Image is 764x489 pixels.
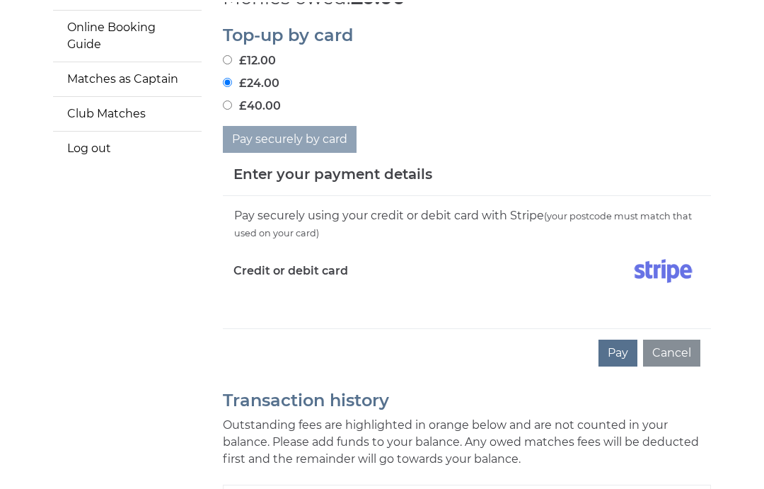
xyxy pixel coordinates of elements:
[223,50,276,67] label: £12.00
[53,8,202,59] a: Online Booking Guide
[223,76,232,85] input: £24.00
[233,251,348,287] label: Credit or debit card
[53,95,202,129] a: Club Matches
[223,124,357,151] button: Pay securely by card
[223,96,281,113] label: £40.00
[223,415,711,466] p: Outstanding fees are highlighted in orange below and are not counted in your balance. Please add ...
[53,130,202,163] a: Log out
[53,60,202,94] a: Matches as Captain
[223,98,232,108] input: £40.00
[233,292,700,304] iframe: Secure card payment input frame
[234,209,692,236] small: (your postcode must match that used on your card)
[233,161,432,183] h5: Enter your payment details
[223,53,232,62] input: £12.00
[233,205,700,240] div: Pay securely using your credit or debit card with Stripe
[223,73,279,90] label: £24.00
[598,338,637,364] button: Pay
[223,389,711,408] h2: Transaction history
[223,24,711,42] h2: Top-up by card
[643,338,700,364] button: Cancel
